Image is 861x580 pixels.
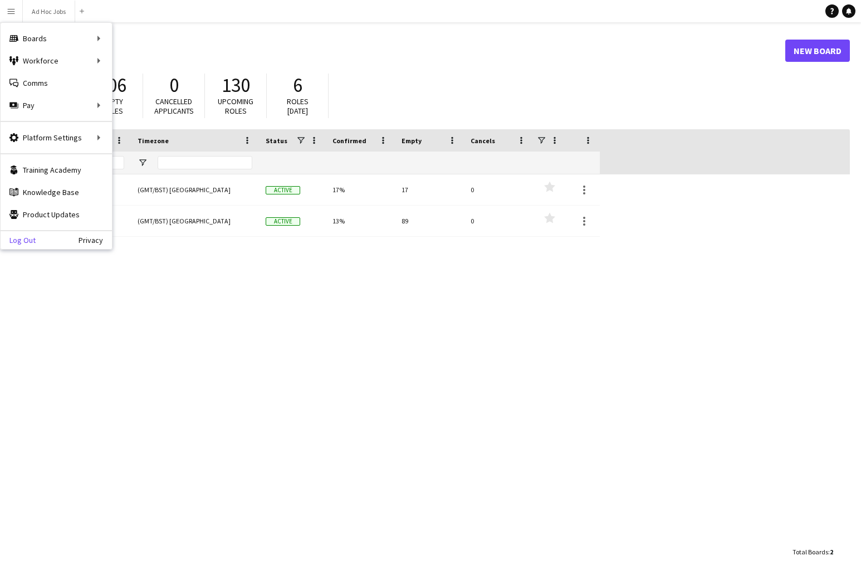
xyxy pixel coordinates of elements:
[131,206,259,236] div: (GMT/BST) [GEOGRAPHIC_DATA]
[785,40,850,62] a: New Board
[1,181,112,203] a: Knowledge Base
[1,159,112,181] a: Training Academy
[169,73,179,98] span: 0
[266,137,287,145] span: Status
[395,206,464,236] div: 89
[326,206,395,236] div: 13%
[464,206,533,236] div: 0
[332,137,366,145] span: Confirmed
[1,94,112,116] div: Pay
[222,73,250,98] span: 130
[1,50,112,72] div: Workforce
[158,156,252,169] input: Timezone Filter Input
[402,137,422,145] span: Empty
[218,96,253,116] span: Upcoming roles
[293,73,302,98] span: 6
[471,137,495,145] span: Cancels
[1,203,112,226] a: Product Updates
[1,72,112,94] a: Comms
[1,126,112,149] div: Platform Settings
[79,236,112,245] a: Privacy
[792,548,828,556] span: Total Boards
[395,174,464,205] div: 17
[464,174,533,205] div: 0
[23,1,75,22] button: Ad Hoc Jobs
[138,137,169,145] span: Timezone
[326,174,395,205] div: 17%
[154,96,194,116] span: Cancelled applicants
[19,42,785,59] h1: Boards
[830,548,833,556] span: 2
[1,27,112,50] div: Boards
[792,541,833,563] div: :
[287,96,309,116] span: Roles [DATE]
[266,186,300,194] span: Active
[131,174,259,205] div: (GMT/BST) [GEOGRAPHIC_DATA]
[266,217,300,226] span: Active
[138,158,148,168] button: Open Filter Menu
[1,236,36,245] a: Log Out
